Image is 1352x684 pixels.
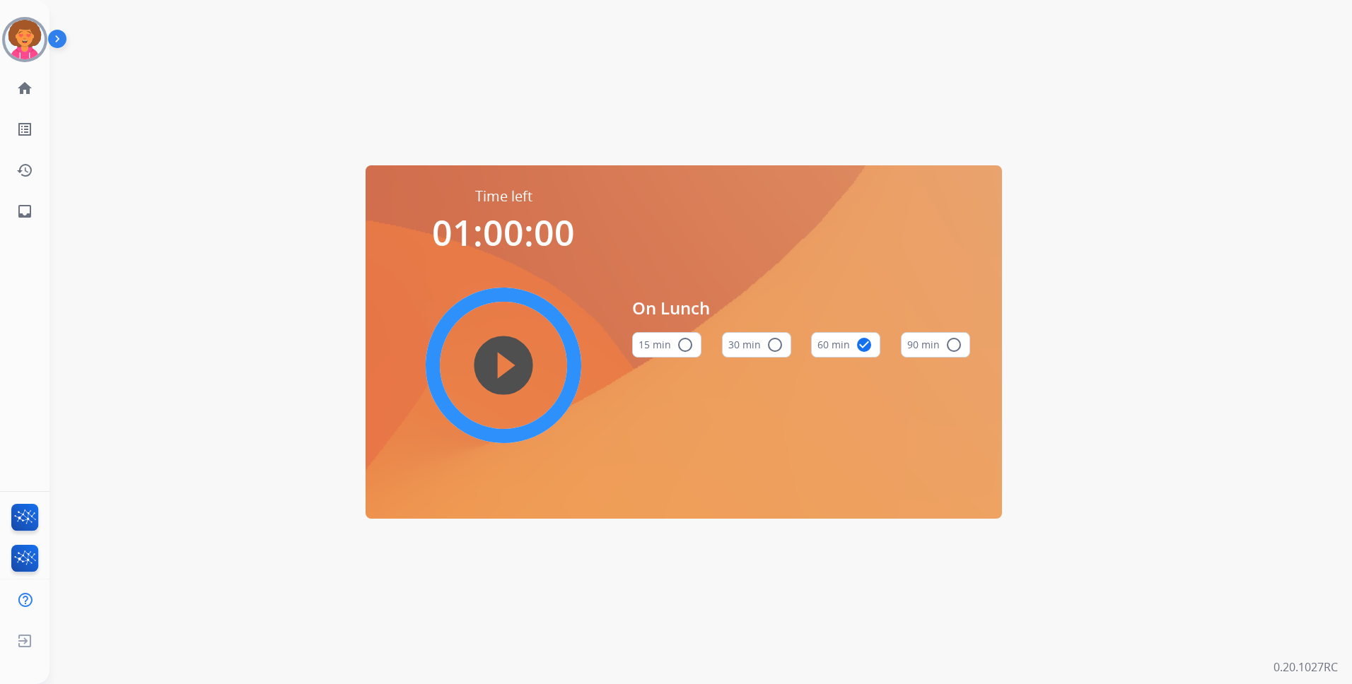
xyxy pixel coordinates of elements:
mat-icon: radio_button_unchecked [767,336,783,353]
span: 01:00:00 [432,208,575,256]
button: 60 min [811,332,880,358]
span: On Lunch [632,295,970,321]
img: avatar [5,20,45,59]
button: 15 min [632,332,701,358]
button: 30 min [722,332,791,358]
mat-icon: inbox [16,203,33,220]
mat-icon: play_circle_filled [495,357,512,374]
mat-icon: radio_button_unchecked [945,336,962,353]
mat-icon: radio_button_unchecked [677,336,694,353]
span: Time left [475,187,532,206]
mat-icon: check_circle [856,336,873,353]
mat-icon: home [16,80,33,97]
button: 90 min [901,332,970,358]
mat-icon: history [16,162,33,179]
mat-icon: list_alt [16,121,33,138]
p: 0.20.1027RC [1274,659,1338,676]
